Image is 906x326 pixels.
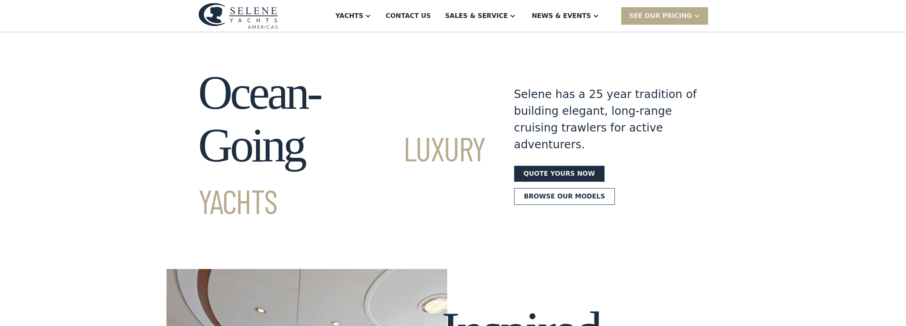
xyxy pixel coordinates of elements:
[514,86,697,153] div: Selene has a 25 year tradition of building elegant, long-range cruising trawlers for active adven...
[385,11,431,21] div: Contact US
[532,11,591,21] div: News & EVENTS
[514,166,605,182] a: Quote yours now
[629,11,692,21] div: SEE Our Pricing
[198,128,485,221] span: Luxury Yachts
[198,3,278,29] img: logo
[198,67,485,224] h1: Ocean-Going
[514,188,615,205] a: Browse our models
[621,7,708,24] div: SEE Our Pricing
[335,11,363,21] div: Yachts
[445,11,508,21] div: Sales & Service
